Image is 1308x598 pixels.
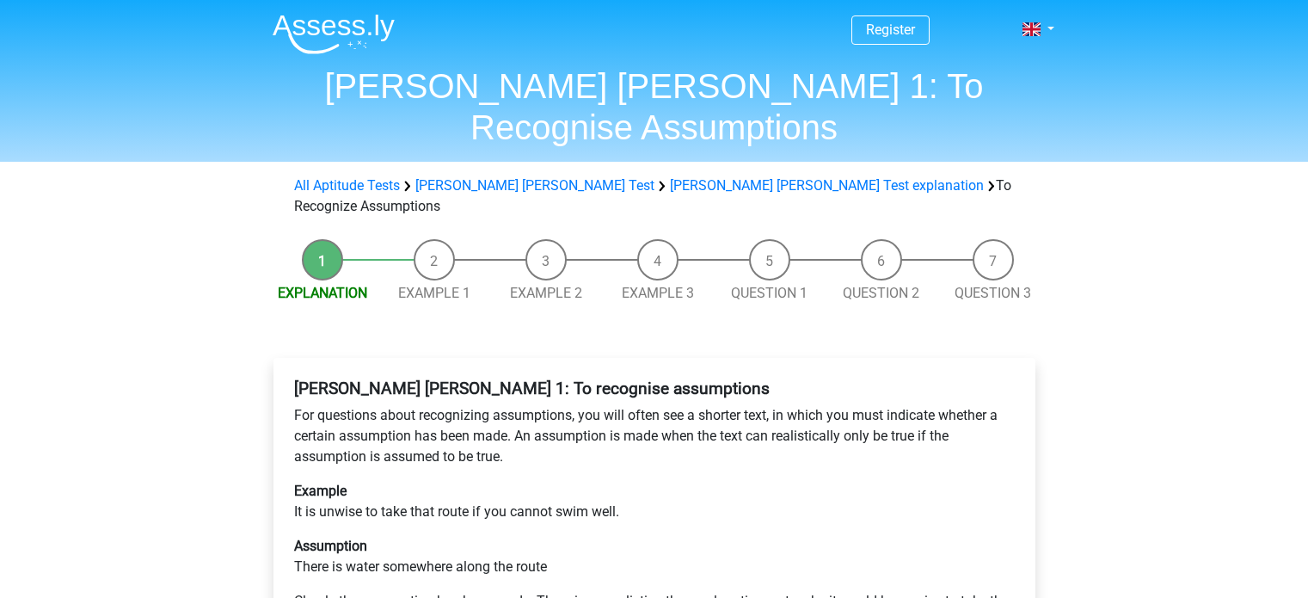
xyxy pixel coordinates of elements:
[278,285,367,301] a: Explanation
[294,483,347,499] b: Example
[259,65,1050,148] h1: [PERSON_NAME] [PERSON_NAME] 1: To Recognise Assumptions
[294,405,1015,467] p: For questions about recognizing assumptions, you will often see a shorter text, in which you must...
[294,538,367,554] b: Assumption
[731,285,808,301] a: Question 1
[843,285,919,301] a: Question 2
[294,536,1015,577] p: There is water somewhere along the route
[287,176,1022,217] div: To Recognize Assumptions
[622,285,694,301] a: Example 3
[866,22,915,38] a: Register
[294,481,1015,522] p: It is unwise to take that route if you cannot swim well.
[510,285,582,301] a: Example 2
[294,177,400,194] a: All Aptitude Tests
[398,285,470,301] a: Example 1
[415,177,654,194] a: [PERSON_NAME] [PERSON_NAME] Test
[273,14,395,54] img: Assessly
[294,379,770,398] b: [PERSON_NAME] [PERSON_NAME] 1: To recognise assumptions
[955,285,1031,301] a: Question 3
[670,177,984,194] a: [PERSON_NAME] [PERSON_NAME] Test explanation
